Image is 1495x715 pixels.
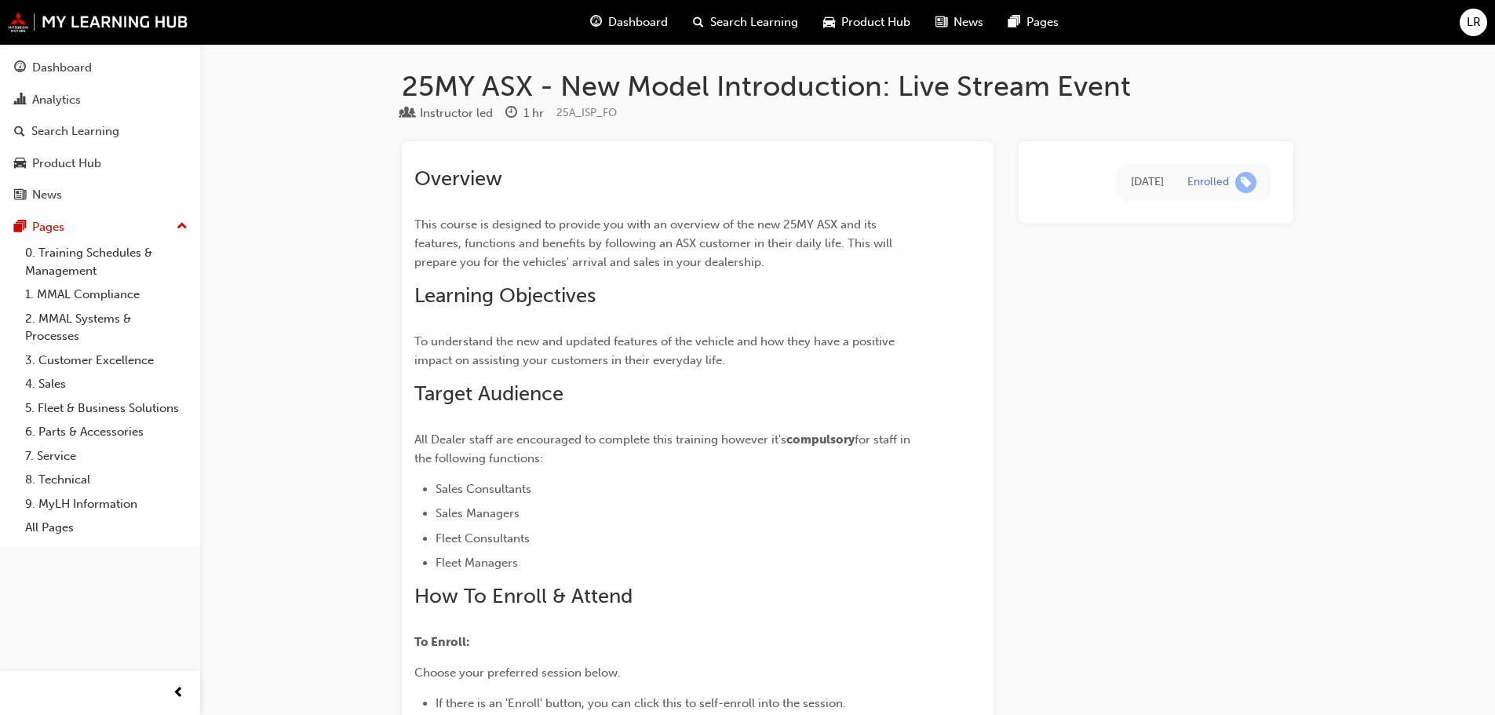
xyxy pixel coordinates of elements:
[680,6,811,38] a: search-iconSearch Learning
[32,155,101,173] div: Product Hub
[556,106,617,119] span: Learning resource code
[414,166,502,191] span: Overview
[414,432,913,465] span: for staff in the following functions:
[1460,9,1487,36] button: LR
[6,213,194,242] button: Pages
[811,6,923,38] a: car-iconProduct Hub
[19,516,194,540] a: All Pages
[14,157,26,171] span: car-icon
[1467,13,1481,31] span: LR
[590,13,602,32] span: guage-icon
[19,283,194,307] a: 1. MMAL Compliance
[420,104,493,122] div: Instructor led
[786,432,855,447] span: compulsory
[935,13,947,32] span: news-icon
[19,492,194,516] a: 9. MyLH Information
[996,6,1071,38] a: pages-iconPages
[173,684,184,703] span: prev-icon
[402,69,1293,104] h1: 25MY ASX - New Model Introduction: Live Stream Event
[19,372,194,396] a: 4. Sales
[1008,13,1020,32] span: pages-icon
[436,696,846,710] span: If there is an 'Enroll' button, you can click this to self-enroll into the session.
[31,122,119,140] div: Search Learning
[14,125,25,139] span: search-icon
[6,181,194,210] a: News
[1131,173,1164,192] div: Mon Sep 29 2025 15:49:20 GMT+1000 (Australian Eastern Standard Time)
[414,381,563,406] span: Target Audience
[402,107,414,121] span: learningResourceType_INSTRUCTOR_LED-icon
[436,482,531,496] span: Sales Consultants
[414,635,470,649] span: To Enroll:
[414,334,898,367] span: To understand the new and updated features of the vehicle and how they have a positive impact on ...
[414,217,895,269] span: This course is designed to provide you with an overview of the new 25MY ASX and its features, fun...
[8,12,188,32] img: mmal
[608,13,668,31] span: Dashboard
[19,420,194,444] a: 6. Parts & Accessories
[693,13,704,32] span: search-icon
[19,396,194,421] a: 5. Fleet & Business Solutions
[6,117,194,146] a: Search Learning
[414,283,596,308] span: Learning Objectives
[414,432,786,447] span: All Dealer staff are encouraged to complete this training however it's
[19,307,194,348] a: 2. MMAL Systems & Processes
[19,468,194,492] a: 8. Technical
[32,59,92,77] div: Dashboard
[14,93,26,108] span: chart-icon
[523,104,544,122] div: 1 hr
[436,506,520,520] span: Sales Managers
[19,348,194,373] a: 3. Customer Excellence
[6,86,194,115] a: Analytics
[436,556,518,570] span: Fleet Managers
[402,104,493,123] div: Type
[14,221,26,235] span: pages-icon
[32,91,81,109] div: Analytics
[6,53,194,82] a: Dashboard
[954,13,983,31] span: News
[841,13,910,31] span: Product Hub
[436,531,530,545] span: Fleet Consultants
[19,241,194,283] a: 0. Training Schedules & Management
[505,104,544,123] div: Duration
[177,217,188,237] span: up-icon
[1235,172,1256,193] span: learningRecordVerb_ENROLL-icon
[823,13,835,32] span: car-icon
[14,188,26,202] span: news-icon
[414,666,621,680] span: Choose your preferred session below.
[923,6,996,38] a: news-iconNews
[1026,13,1059,31] span: Pages
[14,61,26,75] span: guage-icon
[6,50,194,213] button: DashboardAnalyticsSearch LearningProduct HubNews
[6,149,194,178] a: Product Hub
[710,13,798,31] span: Search Learning
[32,218,64,236] div: Pages
[1187,175,1229,190] div: Enrolled
[32,186,62,204] div: News
[505,107,517,121] span: clock-icon
[578,6,680,38] a: guage-iconDashboard
[414,584,633,608] span: How To Enroll & Attend
[19,444,194,469] a: 7. Service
